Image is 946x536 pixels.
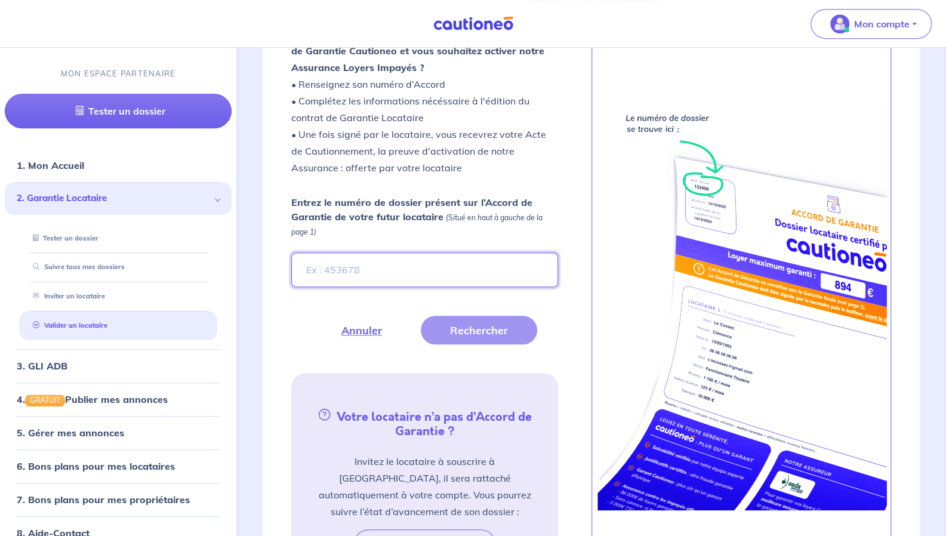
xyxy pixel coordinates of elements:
div: Valider un locataire [19,316,217,335]
p: Mon compte [854,17,910,31]
a: 6. Bons plans pour mes locataires [17,460,175,472]
img: certificate-new.png [595,97,888,510]
img: illu_account_valid_menu.svg [830,14,849,33]
span: 2. Garantie Locataire [17,192,211,205]
a: 4.GRATUITPublier mes annonces [17,393,168,405]
p: MON ESPACE PARTENAIRE [61,68,176,79]
a: Suivre tous mes dossiers [28,263,125,271]
a: 5. Gérer mes annonces [17,427,124,439]
div: 3. GLI ADB [5,354,232,378]
button: Annuler [312,316,411,344]
div: 5. Gérer mes annonces [5,421,232,445]
button: illu_account_valid_menu.svgMon compte [811,9,932,39]
div: 4.GRATUITPublier mes annonces [5,387,232,411]
a: 3. GLI ADB [17,360,67,372]
p: Invitez le locataire à souscrire à [GEOGRAPHIC_DATA], il sera rattaché automatiquement à votre co... [306,453,543,520]
p: • Renseignez son numéro d’Accord • Complétez les informations nécéssaire à l'édition du contrat d... [291,26,557,176]
div: Tester un dossier [19,228,217,248]
em: (Situé en haut à gauche de la page 1) [291,213,543,236]
strong: Vous avez retenu un candidat locataire avec un Accord de Garantie Cautioneo et vous souhaitez act... [291,28,550,73]
div: 6. Bons plans pour mes locataires [5,454,232,478]
h5: Votre locataire n’a pas d’Accord de Garantie ? [296,406,553,439]
div: Inviter un locataire [19,287,217,306]
a: 7. Bons plans pour mes propriétaires [17,494,190,506]
div: 2. Garantie Locataire [5,182,232,215]
img: Cautioneo [429,16,518,31]
a: Tester un dossier [28,233,98,242]
div: 1. Mon Accueil [5,153,232,177]
a: Inviter un locataire [28,292,105,300]
a: Tester un dossier [5,94,232,128]
div: 7. Bons plans pour mes propriétaires [5,488,232,512]
div: Suivre tous mes dossiers [19,257,217,277]
strong: Entrez le numéro de dossier présent sur l’Accord de Garantie de votre futur locataire [291,196,532,223]
a: 1. Mon Accueil [17,159,84,171]
a: Valider un locataire [28,321,107,329]
input: Ex : 453678 [291,252,557,287]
